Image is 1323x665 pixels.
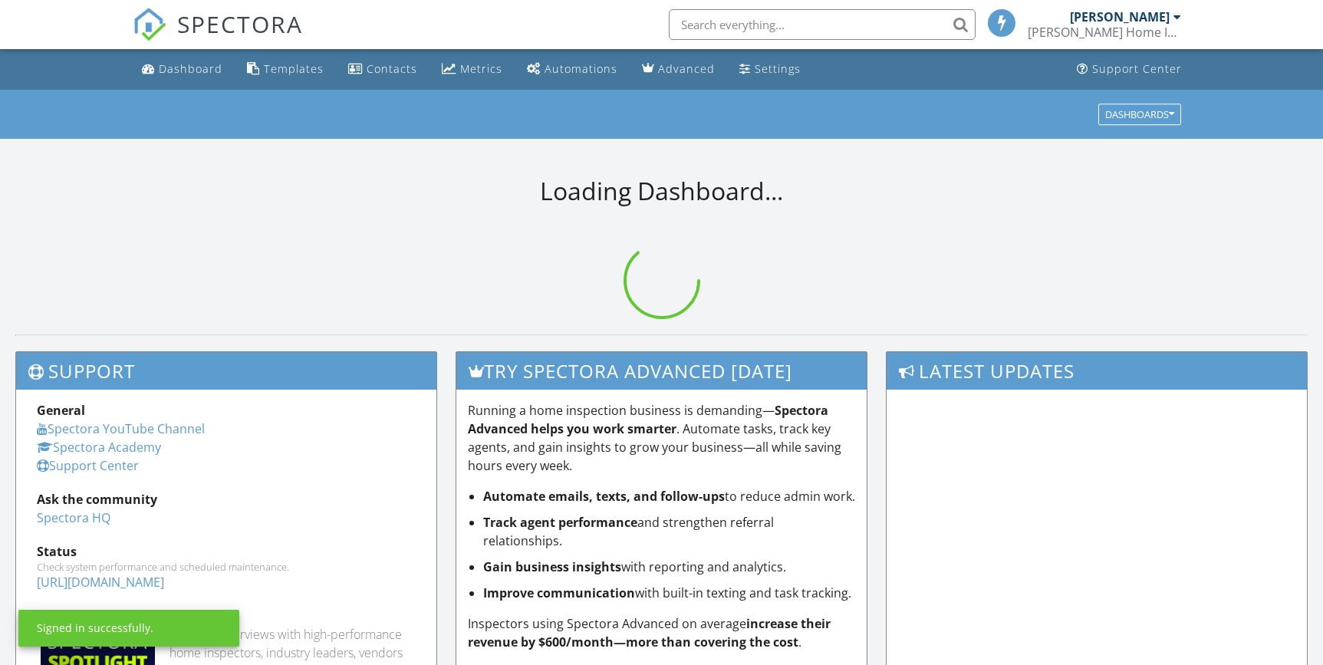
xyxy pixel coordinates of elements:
strong: increase their revenue by $600/month—more than covering the cost [468,615,831,650]
a: Settings [733,55,807,84]
div: Contacts [367,61,417,76]
div: Industry Knowledge [37,607,416,625]
div: [PERSON_NAME] [1070,9,1170,25]
a: Spectora HQ [37,509,110,526]
strong: Gain business insights [483,558,621,575]
p: Inspectors using Spectora Advanced on average . [468,614,856,651]
a: Dashboard [136,55,229,84]
input: Search everything... [669,9,976,40]
a: Support Center [1071,55,1188,84]
h3: Try spectora advanced [DATE] [456,352,867,390]
a: Contacts [342,55,423,84]
strong: Automate emails, texts, and follow-ups [483,488,725,505]
span: SPECTORA [177,8,303,40]
a: Support Center [37,457,139,474]
a: Spectora Academy [37,439,161,456]
a: Advanced [636,55,721,84]
div: Advanced [658,61,715,76]
li: and strengthen referral relationships. [483,513,856,550]
strong: Spectora Advanced helps you work smarter [468,402,828,437]
a: Automations (Basic) [521,55,624,84]
div: Signed in successfully. [37,621,153,636]
li: to reduce admin work. [483,487,856,505]
div: Status [37,542,416,561]
a: Metrics [436,55,508,84]
img: The Best Home Inspection Software - Spectora [133,8,166,41]
p: Running a home inspection business is demanding— . Automate tasks, track key agents, and gain ins... [468,401,856,475]
a: Templates [241,55,330,84]
li: with reporting and analytics. [483,558,856,576]
div: Dashboard [159,61,222,76]
strong: Track agent performance [483,514,637,531]
a: Spectora YouTube Channel [37,420,205,437]
div: Support Center [1092,61,1182,76]
li: with built-in texting and task tracking. [483,584,856,602]
a: [URL][DOMAIN_NAME] [37,574,164,591]
button: Dashboards [1098,104,1181,125]
div: Templates [264,61,324,76]
div: Nestor Home Inspections [1028,25,1181,40]
strong: Improve communication [483,584,635,601]
h3: Support [16,352,436,390]
a: SPECTORA [133,21,303,53]
div: Automations [545,61,617,76]
div: Settings [755,61,801,76]
h3: Latest Updates [887,352,1307,390]
div: Metrics [460,61,502,76]
div: Ask the community [37,490,416,509]
strong: General [37,402,85,419]
div: Dashboards [1105,109,1174,120]
div: Check system performance and scheduled maintenance. [37,561,416,573]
